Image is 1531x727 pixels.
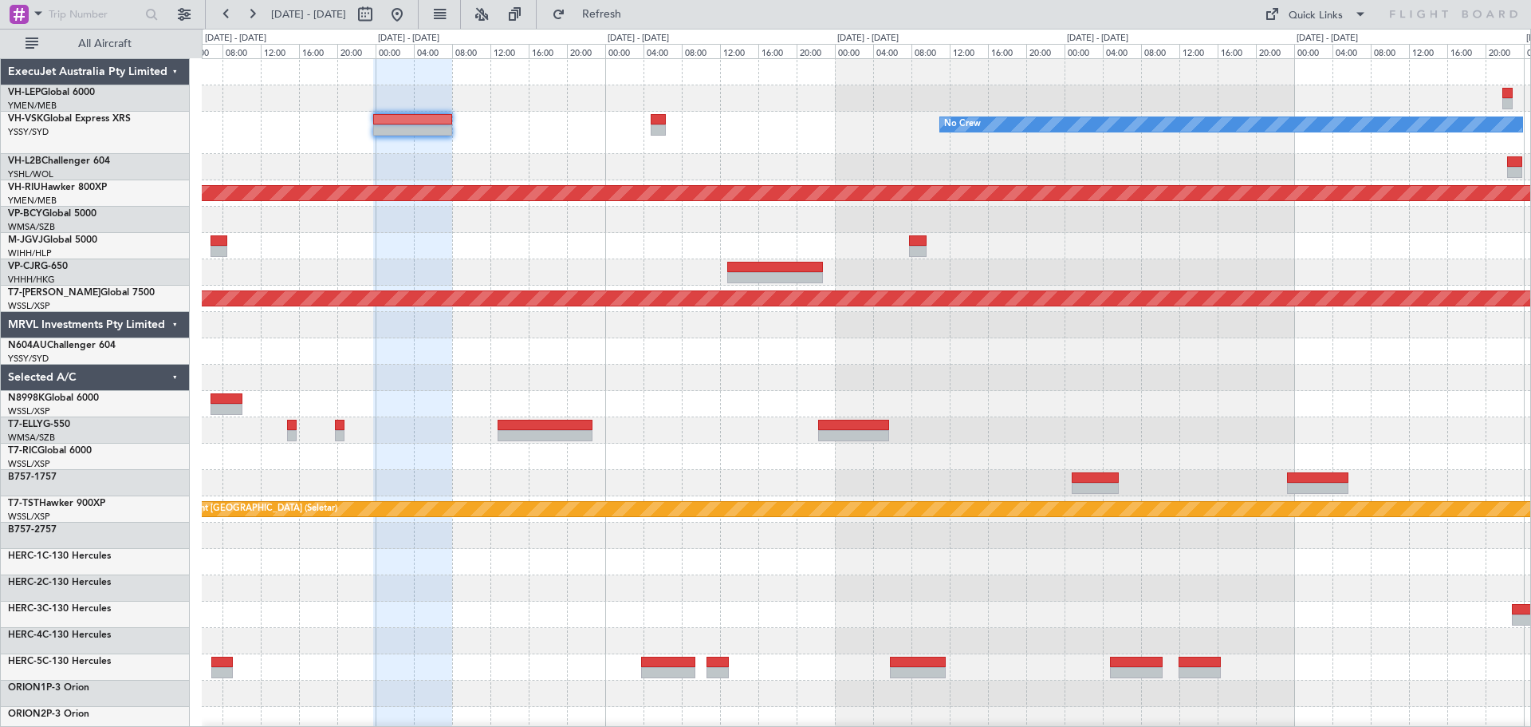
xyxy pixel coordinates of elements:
a: WMSA/SZB [8,221,55,233]
a: VH-RIUHawker 800XP [8,183,107,192]
a: YSSY/SYD [8,353,49,365]
div: No Crew [944,113,981,136]
span: VH-L2B [8,156,41,166]
div: 20:00 [797,44,835,58]
a: T7-ELLYG-550 [8,420,70,429]
a: M-JGVJGlobal 5000 [8,235,97,245]
div: 00:00 [1294,44,1332,58]
a: WSSL/XSP [8,511,50,523]
a: YSSY/SYD [8,126,49,138]
span: ORION1 [8,683,46,693]
div: 04:00 [1103,44,1141,58]
a: VH-VSKGlobal Express XRS [8,114,131,124]
span: All Aircraft [41,38,168,49]
a: WIHH/HLP [8,247,52,259]
div: 04:00 [414,44,452,58]
div: 16:00 [988,44,1026,58]
a: VH-LEPGlobal 6000 [8,88,95,97]
div: 12:00 [950,44,988,58]
div: 08:00 [452,44,490,58]
a: HERC-3C-130 Hercules [8,604,111,614]
div: 16:00 [758,44,797,58]
span: N604AU [8,341,47,350]
a: WSSL/XSP [8,458,50,470]
span: HERC-2 [8,578,42,587]
span: T7-[PERSON_NAME] [8,288,100,298]
a: HERC-4C-130 Hercules [8,630,111,640]
div: 12:00 [1179,44,1218,58]
div: 08:00 [222,44,261,58]
a: WSSL/XSP [8,405,50,417]
div: 16:00 [1218,44,1256,58]
div: 12:00 [1409,44,1447,58]
a: VH-L2BChallenger 604 [8,156,110,166]
span: Refresh [569,9,636,20]
span: ORION2 [8,709,46,719]
span: B757-1 [8,472,40,482]
div: 04:00 [873,44,911,58]
div: 16:00 [529,44,567,58]
a: HERC-1C-130 Hercules [8,551,111,561]
div: [DATE] - [DATE] [378,32,439,45]
div: 12:00 [720,44,758,58]
div: 00:00 [835,44,873,58]
span: HERC-3 [8,604,42,614]
span: [DATE] - [DATE] [271,7,346,22]
span: T7-TST [8,499,39,508]
span: VP-CJR [8,262,41,271]
div: 16:00 [299,44,337,58]
div: 08:00 [682,44,720,58]
div: 00:00 [605,44,643,58]
a: VP-BCYGlobal 5000 [8,209,96,219]
a: B757-1757 [8,472,57,482]
span: M-JGVJ [8,235,43,245]
div: 04:00 [1332,44,1371,58]
div: 04:00 [643,44,682,58]
span: VP-BCY [8,209,42,219]
span: HERC-4 [8,630,42,640]
a: YMEN/MEB [8,195,57,207]
div: 20:00 [1026,44,1065,58]
a: VP-CJRG-650 [8,262,68,271]
div: 00:00 [1065,44,1103,58]
a: HERC-2C-130 Hercules [8,578,111,587]
span: VH-LEP [8,88,41,97]
span: T7-RIC [8,446,37,456]
a: WMSA/SZB [8,432,55,444]
a: T7-TSTHawker 900XP [8,499,105,508]
a: T7-[PERSON_NAME]Global 7500 [8,288,155,298]
a: YMEN/MEB [8,100,57,112]
div: 12:00 [261,44,299,58]
button: All Aircraft [18,31,173,57]
span: VH-VSK [8,114,43,124]
span: HERC-1 [8,551,42,561]
div: 20:00 [337,44,376,58]
span: N8998K [8,393,45,403]
div: 04:00 [184,44,222,58]
span: VH-RIU [8,183,41,192]
a: ORION2P-3 Orion [8,709,89,719]
a: N604AUChallenger 604 [8,341,116,350]
span: T7-ELLY [8,420,43,429]
a: WSSL/XSP [8,300,50,312]
div: [DATE] - [DATE] [837,32,899,45]
span: HERC-5 [8,657,42,666]
div: [DATE] - [DATE] [1067,32,1128,45]
input: Trip Number [49,2,140,26]
div: 16:00 [1447,44,1486,58]
a: T7-RICGlobal 6000 [8,446,92,456]
div: 08:00 [1371,44,1409,58]
button: Refresh [545,2,640,27]
div: 00:00 [376,44,414,58]
a: ORION1P-3 Orion [8,683,89,693]
a: N8998KGlobal 6000 [8,393,99,403]
div: 08:00 [1141,44,1179,58]
a: VHHH/HKG [8,274,55,286]
div: 08:00 [911,44,950,58]
div: [DATE] - [DATE] [1297,32,1358,45]
div: [DATE] - [DATE] [608,32,669,45]
div: 20:00 [1486,44,1524,58]
a: HERC-5C-130 Hercules [8,657,111,666]
a: YSHL/WOL [8,168,53,180]
div: 20:00 [567,44,605,58]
